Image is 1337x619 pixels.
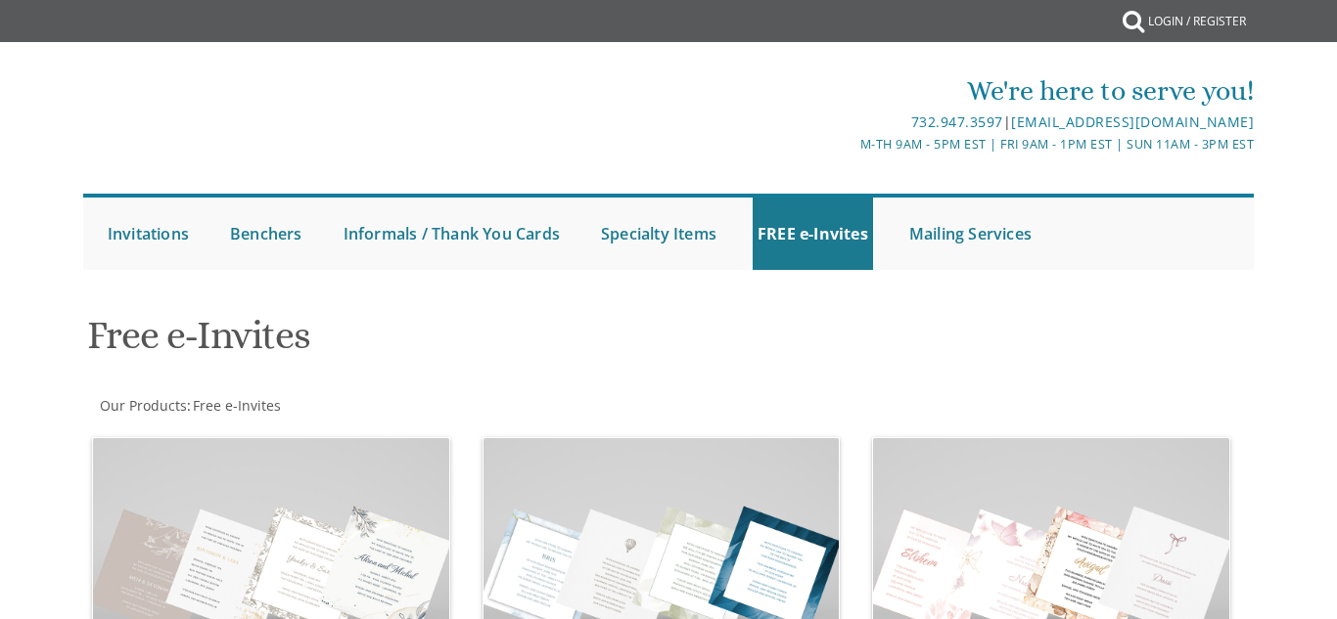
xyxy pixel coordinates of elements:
a: Mailing Services [904,198,1037,270]
div: We're here to serve you! [475,71,1255,111]
h1: Free e-Invites [87,314,853,372]
a: Free e-Invites [191,396,281,415]
div: M-Th 9am - 5pm EST | Fri 9am - 1pm EST | Sun 11am - 3pm EST [475,134,1255,155]
a: FREE e-Invites [753,198,873,270]
div: : [83,396,668,416]
a: [EMAIL_ADDRESS][DOMAIN_NAME] [1011,112,1254,131]
a: Benchers [225,198,307,270]
span: Free e-Invites [193,396,281,415]
a: Specialty Items [596,198,721,270]
a: Our Products [98,396,187,415]
a: Informals / Thank You Cards [339,198,565,270]
a: Invitations [103,198,194,270]
div: | [475,111,1255,134]
a: 732.947.3597 [911,112,1003,131]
